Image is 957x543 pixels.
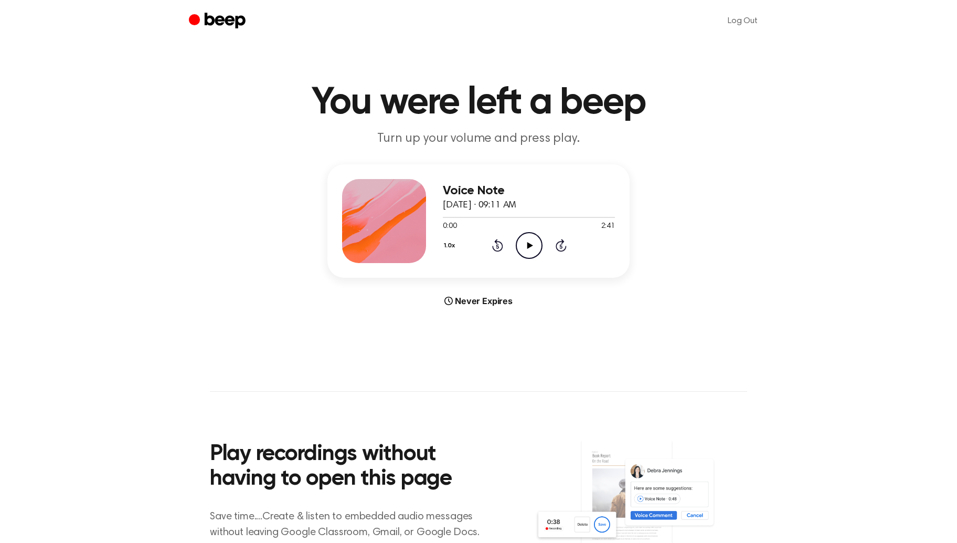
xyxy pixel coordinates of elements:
div: Never Expires [327,295,630,307]
a: Beep [189,11,248,32]
a: Log Out [717,8,768,34]
p: Save time....Create & listen to embedded audio messages without leaving Google Classroom, Gmail, ... [210,509,493,540]
h3: Voice Note [443,184,615,198]
h1: You were left a beep [210,84,747,122]
button: 1.0x [443,237,459,255]
span: 0:00 [443,221,456,232]
h2: Play recordings without having to open this page [210,442,493,492]
span: 2:41 [601,221,615,232]
p: Turn up your volume and press play. [277,130,680,148]
span: [DATE] · 09:11 AM [443,201,516,210]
